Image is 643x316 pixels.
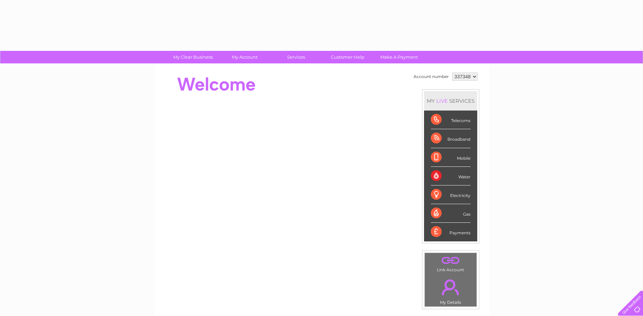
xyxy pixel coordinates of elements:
[435,98,449,104] div: LIVE
[424,274,477,307] td: My Details
[217,51,273,63] a: My Account
[412,71,450,82] td: Account number
[424,91,477,111] div: MY SERVICES
[268,51,324,63] a: Services
[431,167,470,185] div: Water
[371,51,427,63] a: Make A Payment
[431,148,470,167] div: Mobile
[431,111,470,129] div: Telecoms
[426,275,475,299] a: .
[426,255,475,266] a: .
[431,129,470,148] div: Broadband
[320,51,376,63] a: Customer Help
[424,253,477,274] td: Link Account
[165,51,221,63] a: My Clear Business
[431,204,470,223] div: Gas
[431,223,470,241] div: Payments
[431,185,470,204] div: Electricity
